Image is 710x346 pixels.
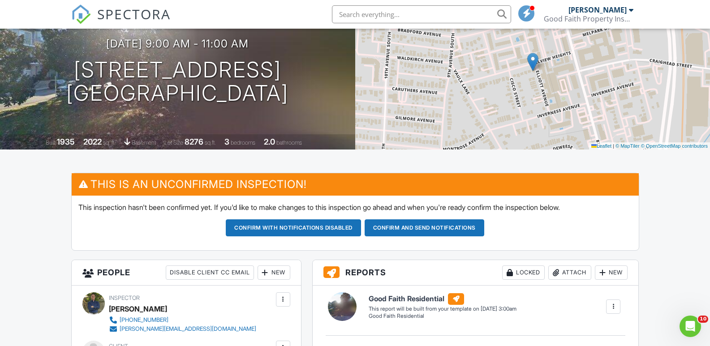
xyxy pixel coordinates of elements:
span: basement [132,139,156,146]
span: | [613,143,614,149]
div: New [595,265,628,280]
a: © MapTiler [615,143,640,149]
span: Inspector [109,295,140,301]
span: Lot Size [164,139,183,146]
div: Locked [502,265,545,280]
div: Good Faith Property Inspections, LLC [544,14,633,23]
span: SPECTORA [97,4,171,23]
div: [PERSON_NAME][EMAIL_ADDRESS][DOMAIN_NAME] [120,325,256,333]
h3: Reports [313,260,639,286]
h1: [STREET_ADDRESS] [GEOGRAPHIC_DATA] [66,58,288,106]
span: sq. ft. [103,139,116,146]
h3: This is an Unconfirmed Inspection! [72,173,639,195]
span: sq.ft. [205,139,216,146]
div: Disable Client CC Email [166,265,254,280]
iframe: Intercom live chat [680,316,701,337]
h3: [DATE] 9:00 am - 11:00 am [106,38,249,50]
h3: People [72,260,301,286]
div: 8276 [185,137,203,146]
div: 1935 [57,137,75,146]
p: This inspection hasn't been confirmed yet. If you'd like to make changes to this inspection go ah... [78,202,632,212]
div: Good Faith Residential [369,312,516,320]
button: Confirm with notifications disabled [226,219,361,236]
a: © OpenStreetMap contributors [641,143,708,149]
button: Confirm and send notifications [365,219,484,236]
span: 10 [698,316,708,323]
div: 2022 [83,137,102,146]
div: [PHONE_NUMBER] [120,316,168,324]
a: [PHONE_NUMBER] [109,316,256,325]
div: This report will be built from your template on [DATE] 3:00am [369,305,516,312]
h6: Good Faith Residential [369,293,516,305]
a: SPECTORA [71,12,171,31]
div: [PERSON_NAME] [568,5,627,14]
span: bathrooms [276,139,302,146]
a: [PERSON_NAME][EMAIL_ADDRESS][DOMAIN_NAME] [109,325,256,333]
img: Marker [527,53,538,71]
input: Search everything... [332,5,511,23]
div: [PERSON_NAME] [109,302,167,316]
div: 3 [224,137,229,146]
img: The Best Home Inspection Software - Spectora [71,4,91,24]
div: Attach [548,265,591,280]
div: 2.0 [264,137,275,146]
span: bedrooms [231,139,255,146]
a: Leaflet [591,143,611,149]
div: New [258,265,290,280]
span: Built [46,139,56,146]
